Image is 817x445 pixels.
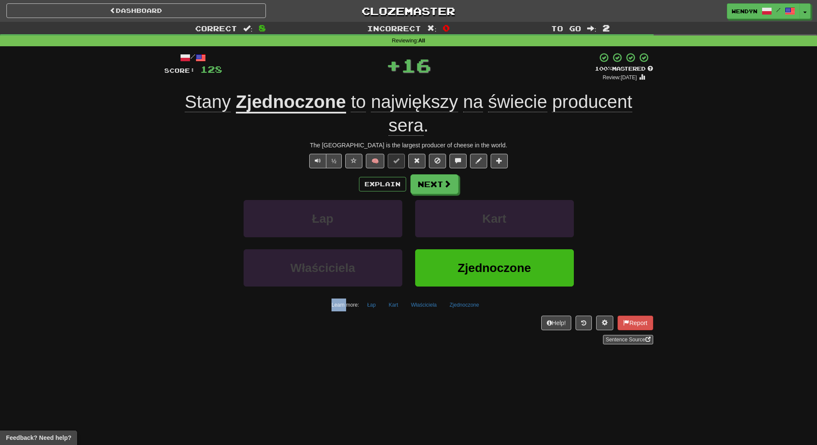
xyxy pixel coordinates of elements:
a: Sentence Source [603,335,653,344]
span: producent [552,92,632,112]
span: Score: [164,67,195,74]
button: Właściciela [406,299,441,311]
a: WendyN / [727,3,800,19]
button: Explain [359,177,406,191]
button: Właściciela [244,249,402,287]
button: Kart [415,200,574,237]
span: : [587,25,597,32]
span: Correct [195,24,237,33]
span: WendyN [732,7,757,15]
u: Zjednoczone [236,92,346,113]
span: największy [371,92,458,112]
span: 16 [401,54,431,76]
span: Właściciela [290,261,355,275]
div: / [164,52,222,63]
span: Kart [482,212,506,225]
button: Favorite sentence (alt+f) [345,154,362,168]
span: świecie [488,92,547,112]
span: sera [389,115,424,136]
button: Zjednoczone [445,299,484,311]
button: Add to collection (alt+a) [491,154,508,168]
span: Łap [312,212,334,225]
span: Open feedback widget [6,433,71,442]
button: Kart [384,299,403,311]
button: ½ [326,154,342,168]
span: 0 [443,23,450,33]
button: Report [618,316,653,330]
span: Incorrect [367,24,421,33]
span: to [351,92,366,112]
div: Mastered [595,65,653,73]
div: Text-to-speech controls [308,154,342,168]
span: To go [551,24,581,33]
button: Edit sentence (alt+d) [470,154,487,168]
button: Discuss sentence (alt+u) [449,154,467,168]
div: The [GEOGRAPHIC_DATA] is the largest producer of cheese in the world. [164,141,653,149]
button: Help! [541,316,572,330]
span: 128 [200,64,222,75]
span: / [776,7,781,13]
button: Zjednoczone [415,249,574,287]
a: Dashboard [6,3,266,18]
span: 2 [603,23,610,33]
button: Play sentence audio (ctl+space) [309,154,326,168]
button: Next [410,174,458,194]
a: Clozemaster [279,3,538,18]
button: Łap [244,200,402,237]
span: : [427,25,437,32]
button: Set this sentence to 100% Mastered (alt+m) [388,154,405,168]
button: Ignore sentence (alt+i) [429,154,446,168]
span: Zjednoczone [458,261,531,275]
span: : [243,25,253,32]
button: Round history (alt+y) [576,316,592,330]
strong: All [418,38,425,44]
span: 100 % [595,65,612,72]
span: + [386,52,401,78]
small: Learn more: [332,302,359,308]
span: 8 [259,23,266,33]
span: Stany [185,92,231,112]
button: Łap [362,299,380,311]
button: Reset to 0% Mastered (alt+r) [408,154,425,168]
span: . [346,92,633,136]
span: na [463,92,483,112]
button: 🧠 [366,154,384,168]
small: Review: [DATE] [603,75,637,81]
